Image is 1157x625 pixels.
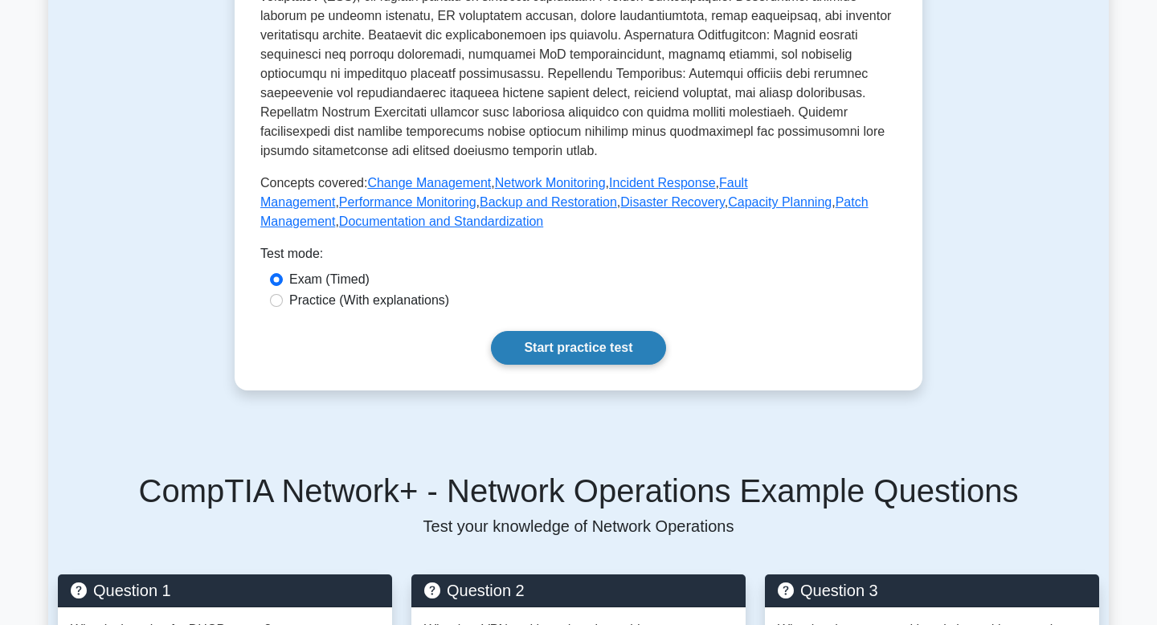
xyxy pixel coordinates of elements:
a: Fault Management [260,176,748,209]
label: Practice (With explanations) [289,291,449,310]
a: Start practice test [491,331,665,365]
a: Backup and Restoration [480,195,617,209]
h5: CompTIA Network+ - Network Operations Example Questions [58,472,1099,510]
a: Capacity Planning [728,195,832,209]
h5: Question 2 [424,581,733,600]
h5: Question 1 [71,581,379,600]
div: Test mode: [260,244,897,270]
a: Change Management [367,176,491,190]
label: Exam (Timed) [289,270,370,289]
a: Incident Response [609,176,716,190]
h5: Question 3 [778,581,1086,600]
a: Documentation and Standardization [339,214,543,228]
a: Performance Monitoring [339,195,476,209]
p: Test your knowledge of Network Operations [58,517,1099,536]
a: Network Monitoring [495,176,606,190]
a: Disaster Recovery [620,195,725,209]
p: Concepts covered: , , , , , , , , , [260,174,897,231]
